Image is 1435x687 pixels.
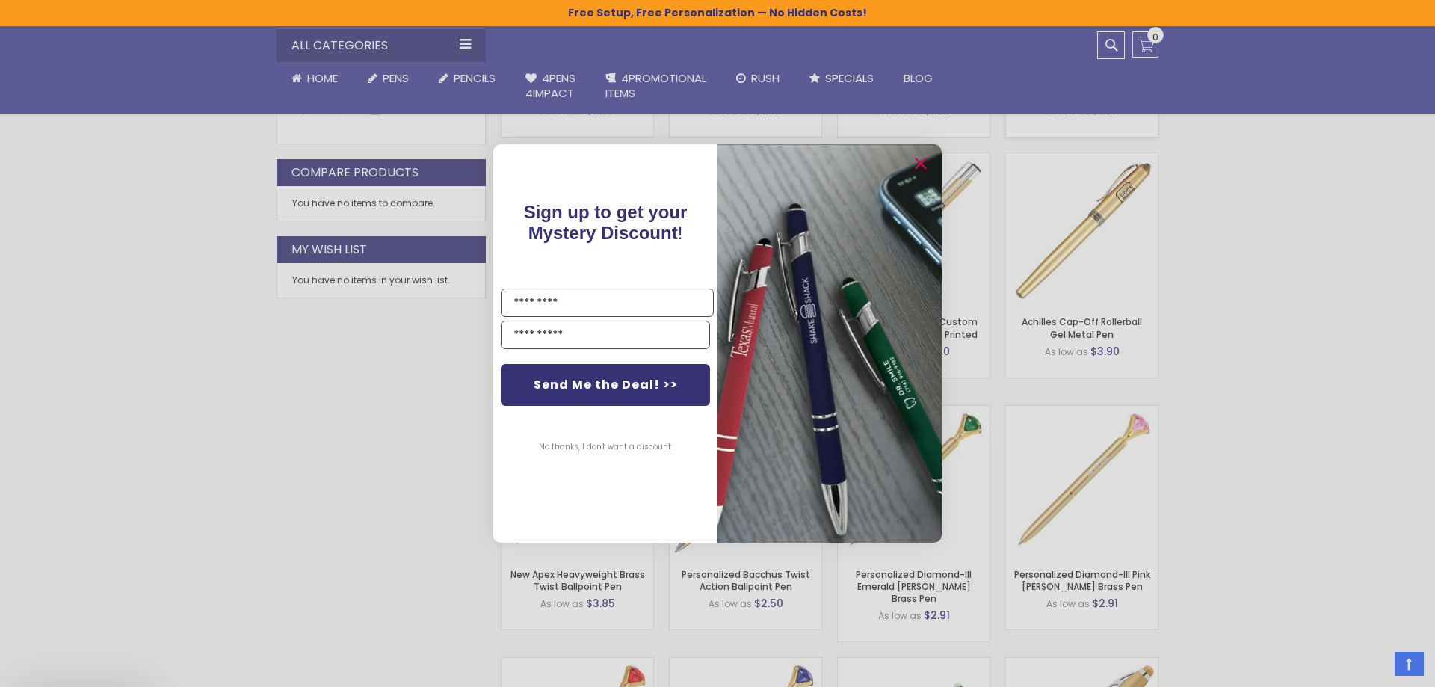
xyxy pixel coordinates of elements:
[717,144,942,543] img: pop-up-image
[524,202,688,243] span: !
[909,152,933,176] button: Close dialog
[531,428,680,466] button: No thanks, I don't want a discount.
[501,364,710,406] button: Send Me the Deal! >>
[524,202,688,243] span: Sign up to get your Mystery Discount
